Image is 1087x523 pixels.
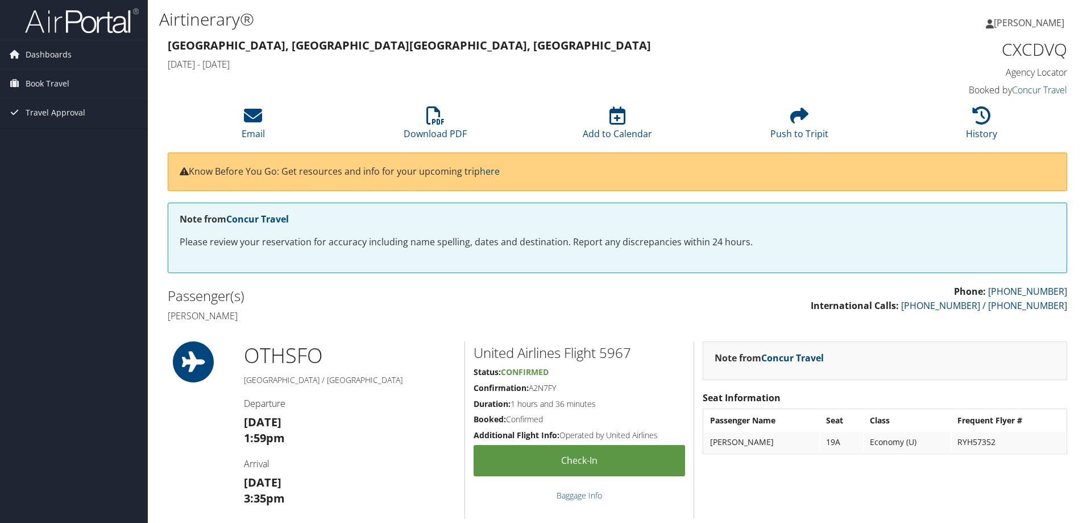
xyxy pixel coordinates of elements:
a: Add to Calendar [583,113,652,140]
strong: Confirmation: [474,382,529,393]
a: here [480,165,500,178]
a: Concur Travel [761,352,824,364]
strong: Duration: [474,398,511,409]
h5: Operated by United Airlines [474,430,685,441]
td: Economy (U) [864,432,951,452]
img: airportal-logo.png [25,7,139,34]
h5: [GEOGRAPHIC_DATA] / [GEOGRAPHIC_DATA] [244,374,456,386]
strong: Booked: [474,414,506,425]
h4: Booked by [855,84,1067,96]
h5: Confirmed [474,414,685,425]
strong: [DATE] [244,414,281,430]
strong: Additional Flight Info: [474,430,559,440]
p: Know Before You Go: Get resources and info for your upcoming trip [180,164,1055,179]
td: RYH57352 [952,432,1065,452]
a: [PHONE_NUMBER] / [PHONE_NUMBER] [901,299,1067,312]
a: Download PDF [404,113,467,140]
p: Please review your reservation for accuracy including name spelling, dates and destination. Repor... [180,235,1055,250]
span: [PERSON_NAME] [994,17,1064,29]
a: Concur Travel [226,213,289,225]
span: Dashboards [26,40,72,69]
a: [PERSON_NAME] [986,6,1076,40]
th: Passenger Name [704,410,819,431]
h4: [PERSON_NAME] [168,310,609,322]
a: Email [242,113,265,140]
h1: OTH SFO [244,341,456,370]
strong: [GEOGRAPHIC_DATA], [GEOGRAPHIC_DATA] [GEOGRAPHIC_DATA], [GEOGRAPHIC_DATA] [168,38,651,53]
strong: 3:35pm [244,491,285,506]
a: Push to Tripit [770,113,828,140]
strong: International Calls: [811,299,899,312]
strong: Status: [474,366,501,377]
td: 19A [820,432,863,452]
h4: Arrival [244,458,456,470]
strong: [DATE] [244,475,281,490]
h1: CXCDVQ [855,38,1067,61]
a: Concur Travel [1012,84,1067,96]
span: Book Travel [26,69,69,98]
strong: Note from [180,213,289,225]
h2: United Airlines Flight 5967 [474,343,685,363]
a: [PHONE_NUMBER] [988,285,1067,298]
a: Check-in [474,445,685,476]
strong: Note from [715,352,824,364]
td: [PERSON_NAME] [704,432,819,452]
h4: Agency Locator [855,66,1067,79]
span: Travel Approval [26,98,85,127]
strong: Phone: [954,285,986,298]
strong: Seat Information [703,392,781,404]
span: Confirmed [501,366,549,377]
h5: 1 hours and 36 minutes [474,398,685,410]
h1: Airtinerary® [159,7,770,31]
a: Baggage Info [557,490,602,501]
h4: [DATE] - [DATE] [168,58,838,71]
a: History [966,113,997,140]
h4: Departure [244,397,456,410]
strong: 1:59pm [244,430,285,446]
th: Frequent Flyer # [952,410,1065,431]
h5: A2N7FY [474,382,685,394]
h2: Passenger(s) [168,286,609,306]
th: Seat [820,410,863,431]
th: Class [864,410,951,431]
